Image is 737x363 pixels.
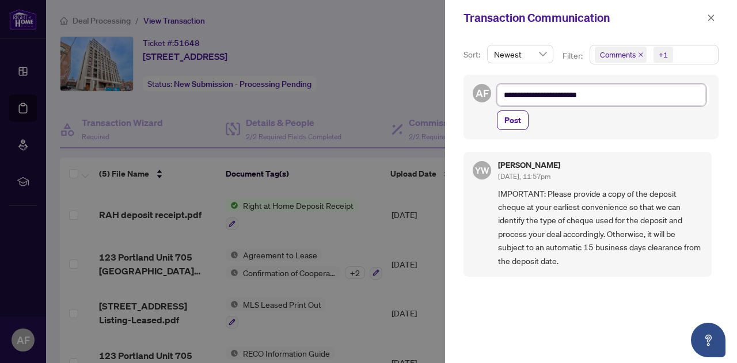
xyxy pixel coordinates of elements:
[563,49,584,62] p: Filter:
[475,163,489,177] span: YW
[498,161,560,169] h5: [PERSON_NAME]
[659,49,668,60] div: +1
[464,9,704,26] div: Transaction Communication
[498,172,550,181] span: [DATE], 11:57pm
[595,47,647,63] span: Comments
[600,49,636,60] span: Comments
[497,110,529,130] button: Post
[707,14,715,22] span: close
[638,52,644,58] span: close
[476,85,489,101] span: AF
[498,187,702,268] span: IMPORTANT: Please provide a copy of the deposit cheque at your earliest convenience so that we ca...
[494,45,546,63] span: Newest
[464,48,483,61] p: Sort:
[504,111,521,129] span: Post
[691,323,725,357] button: Open asap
